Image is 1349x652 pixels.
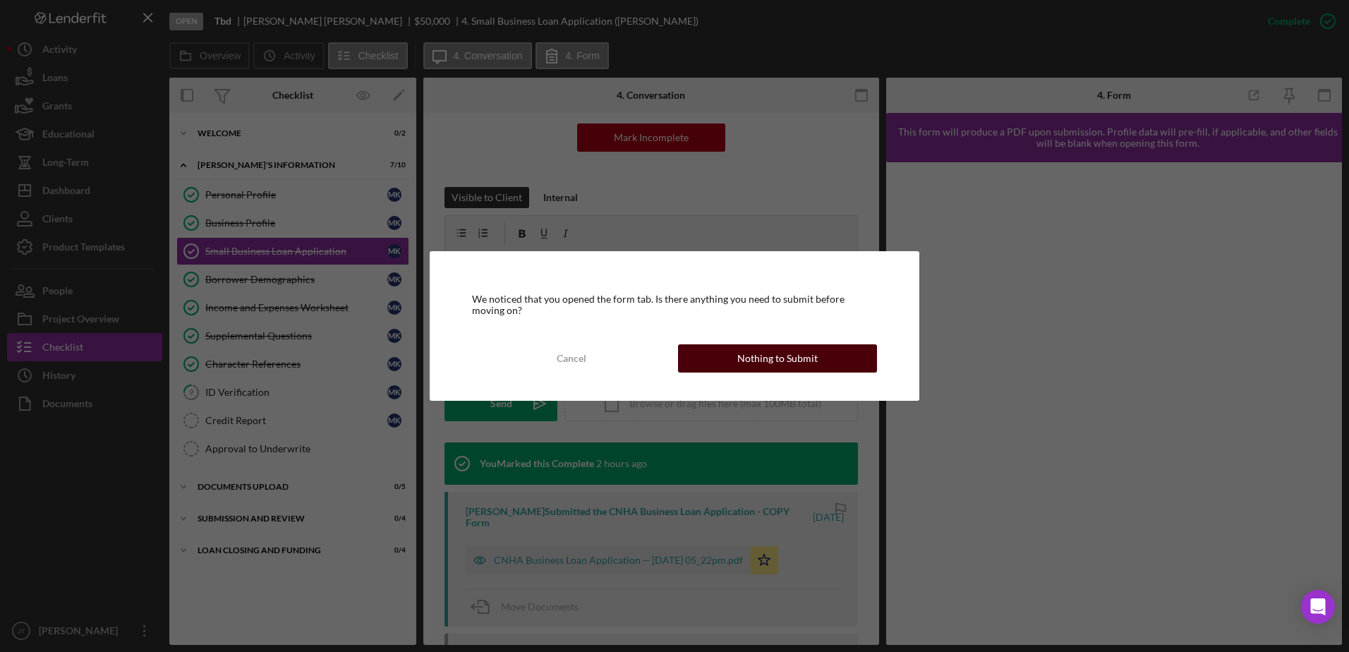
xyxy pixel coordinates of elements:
[557,344,586,373] div: Cancel
[678,344,877,373] button: Nothing to Submit
[1301,590,1335,624] div: Open Intercom Messenger
[472,344,671,373] button: Cancel
[737,344,818,373] div: Nothing to Submit
[472,294,877,316] div: We noticed that you opened the form tab. Is there anything you need to submit before moving on?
